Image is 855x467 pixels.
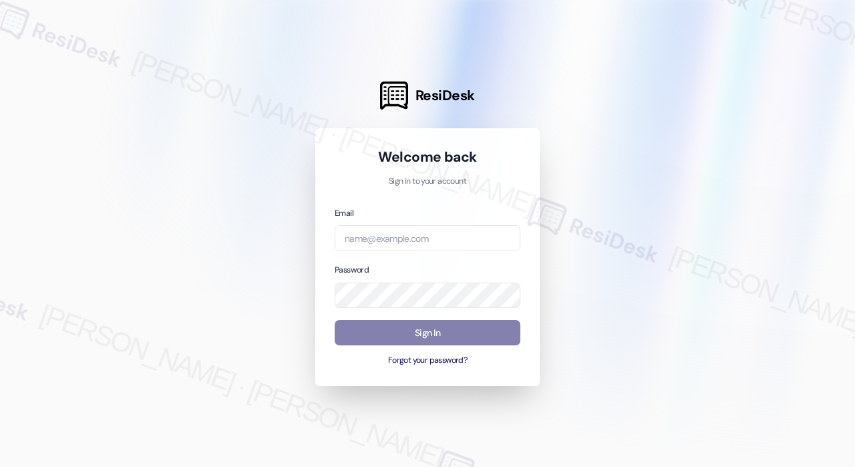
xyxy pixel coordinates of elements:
[335,208,353,218] label: Email
[335,225,520,251] input: name@example.com
[335,176,520,188] p: Sign in to your account
[415,86,475,105] span: ResiDesk
[335,265,369,275] label: Password
[335,148,520,166] h1: Welcome back
[335,355,520,367] button: Forgot your password?
[380,82,408,110] img: ResiDesk Logo
[335,320,520,346] button: Sign In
